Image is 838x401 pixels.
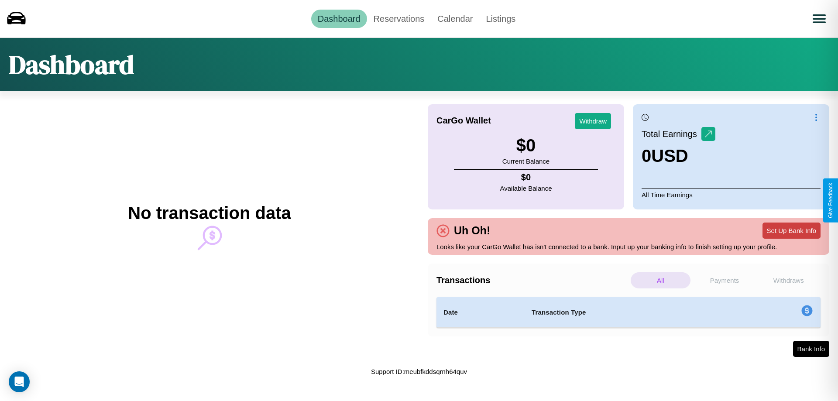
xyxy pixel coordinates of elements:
[502,136,550,155] h3: $ 0
[807,7,831,31] button: Open menu
[311,10,367,28] a: Dashboard
[642,146,715,166] h3: 0 USD
[793,341,829,357] button: Bank Info
[367,10,431,28] a: Reservations
[695,272,755,288] p: Payments
[575,113,611,129] button: Withdraw
[436,297,821,328] table: simple table
[759,272,818,288] p: Withdraws
[631,272,690,288] p: All
[502,155,550,167] p: Current Balance
[436,275,628,285] h4: Transactions
[762,223,821,239] button: Set Up Bank Info
[500,172,552,182] h4: $ 0
[9,371,30,392] div: Open Intercom Messenger
[431,10,479,28] a: Calendar
[450,224,495,237] h4: Uh Oh!
[436,116,491,126] h4: CarGo Wallet
[128,203,291,223] h2: No transaction data
[532,307,730,318] h4: Transaction Type
[828,183,834,218] div: Give Feedback
[642,189,821,201] p: All Time Earnings
[371,366,467,377] p: Support ID: meubfkddsqrnh64quv
[642,126,701,142] p: Total Earnings
[479,10,522,28] a: Listings
[443,307,518,318] h4: Date
[500,182,552,194] p: Available Balance
[9,47,134,82] h1: Dashboard
[436,241,821,253] p: Looks like your CarGo Wallet has isn't connected to a bank. Input up your banking info to finish ...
